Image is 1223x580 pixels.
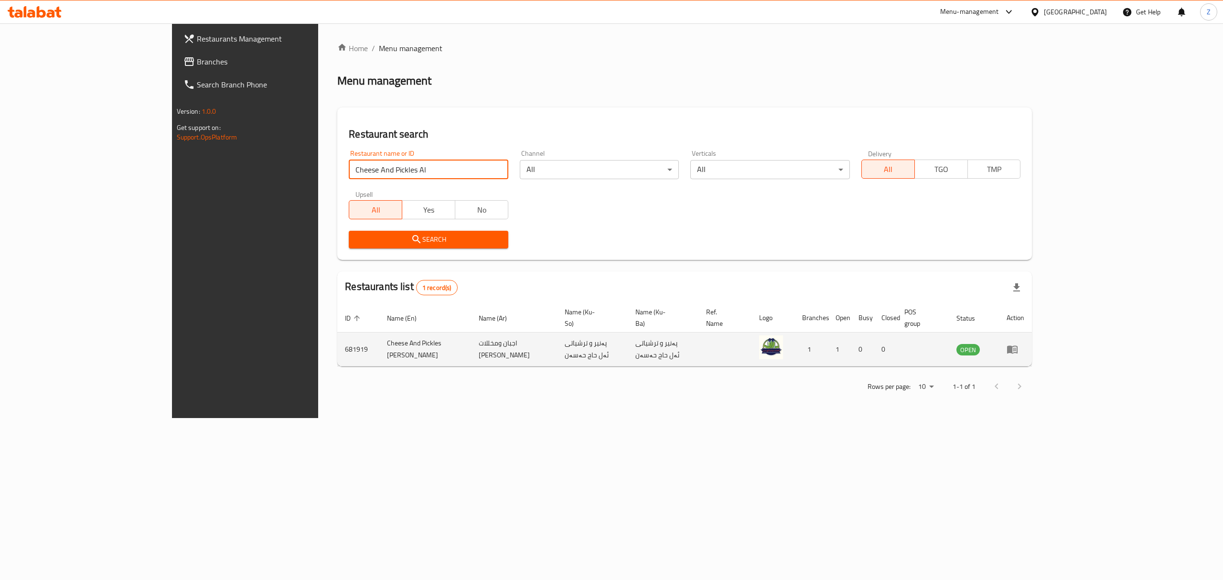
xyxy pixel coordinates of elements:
[345,279,457,295] h2: Restaurants list
[635,306,687,329] span: Name (Ku-Ba)
[337,303,1032,366] table: enhanced table
[353,203,398,217] span: All
[565,306,616,329] span: Name (Ku-So)
[868,150,892,157] label: Delivery
[874,333,897,366] td: 0
[1207,7,1211,17] span: Z
[176,27,376,50] a: Restaurants Management
[337,43,1032,54] nav: breadcrumb
[999,303,1032,333] th: Action
[1044,7,1107,17] div: [GEOGRAPHIC_DATA]
[851,333,874,366] td: 0
[379,333,471,366] td: Cheese And Pickles [PERSON_NAME]
[197,79,369,90] span: Search Branch Phone
[176,50,376,73] a: Branches
[349,200,402,219] button: All
[455,200,508,219] button: No
[197,33,369,44] span: Restaurants Management
[479,312,519,324] span: Name (Ar)
[177,131,237,143] a: Support.OpsPlatform
[956,312,987,324] span: Status
[202,105,216,118] span: 1.0.0
[794,303,828,333] th: Branches
[940,6,999,18] div: Menu-management
[828,303,851,333] th: Open
[953,381,976,393] p: 1-1 of 1
[828,333,851,366] td: 1
[557,333,628,366] td: پەنیر و ترشیاتی ئەل حاج حەسەن
[520,160,679,179] div: All
[861,160,915,179] button: All
[337,73,431,88] h2: Menu management
[459,203,504,217] span: No
[345,312,363,324] span: ID
[349,160,508,179] input: Search for restaurant name or ID..
[402,200,455,219] button: Yes
[751,303,794,333] th: Logo
[866,162,911,176] span: All
[177,121,221,134] span: Get support on:
[919,162,964,176] span: TGO
[379,43,442,54] span: Menu management
[794,333,828,366] td: 1
[874,303,897,333] th: Closed
[851,303,874,333] th: Busy
[471,333,557,366] td: اجبان ومخللات [PERSON_NAME]
[690,160,850,179] div: All
[759,335,783,359] img: Cheese And Pickles Al Haj Hassan
[956,344,980,355] span: OPEN
[1005,276,1028,299] div: Export file
[417,283,457,292] span: 1 record(s)
[356,234,501,246] span: Search
[914,160,968,179] button: TGO
[387,312,429,324] span: Name (En)
[914,380,937,394] div: Rows per page:
[628,333,698,366] td: پەنیر و ترشیاتی ئەل حاج حەسەن
[176,73,376,96] a: Search Branch Phone
[349,127,1020,141] h2: Restaurant search
[177,105,200,118] span: Version:
[355,191,373,197] label: Upsell
[904,306,938,329] span: POS group
[967,160,1021,179] button: TMP
[349,231,508,248] button: Search
[406,203,451,217] span: Yes
[972,162,1017,176] span: TMP
[416,280,458,295] div: Total records count
[197,56,369,67] span: Branches
[868,381,911,393] p: Rows per page:
[706,306,740,329] span: Ref. Name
